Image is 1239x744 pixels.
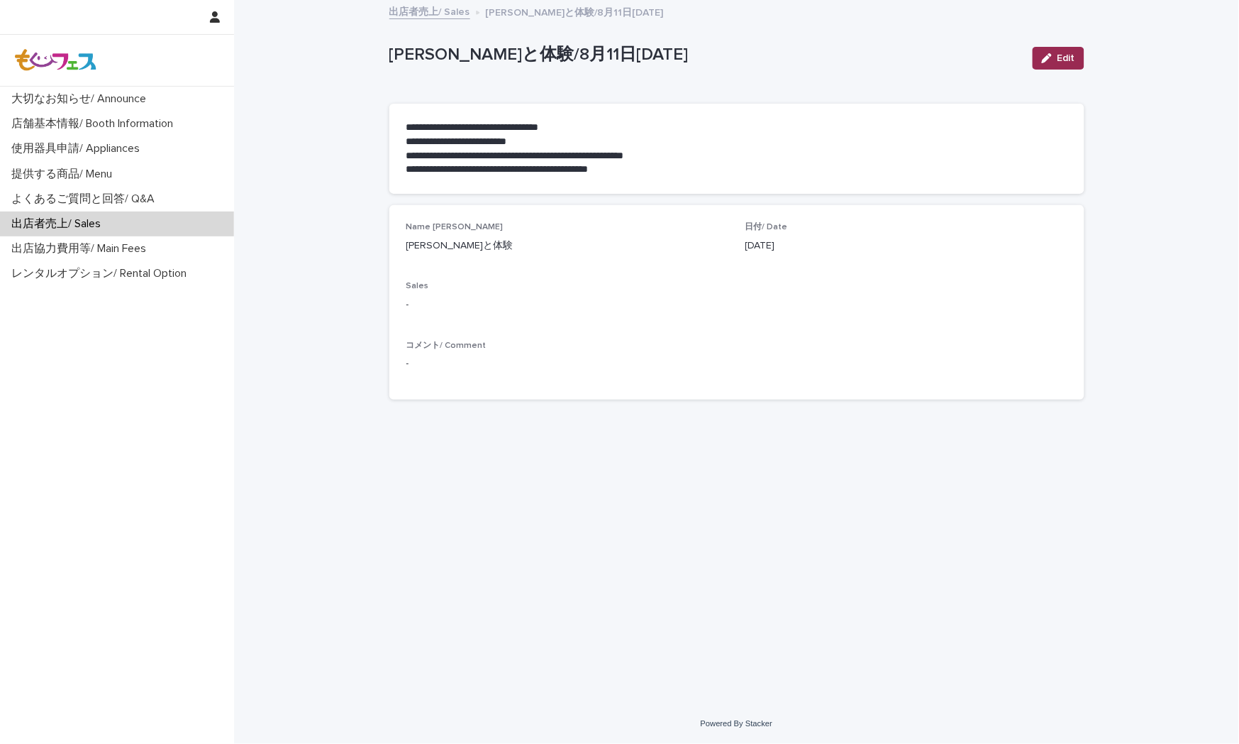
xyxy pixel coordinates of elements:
a: 出店者売上/ Sales [389,3,470,19]
p: 出店協力費用等/ Main Fees [6,242,157,256]
span: Edit [1057,53,1075,63]
span: 日付/ Date [745,223,788,231]
img: Z8gcrWHQVC4NX3Wf4olx [11,46,101,75]
p: [PERSON_NAME]と体験/8月11日[DATE] [389,45,1021,65]
button: Edit [1033,47,1084,70]
p: 出店者売上/ Sales [6,217,112,231]
p: 店舗基本情報/ Booth Information [6,117,184,131]
span: Sales [406,282,429,290]
p: 提供する商品/ Menu [6,168,123,181]
p: レンタルオプション/ Rental Option [6,267,198,280]
span: コメント/ Comment [406,341,487,350]
p: [PERSON_NAME]と体験/8月11日[DATE] [486,4,664,19]
p: - [406,297,728,312]
a: Powered By Stacker [701,719,772,728]
p: - [406,356,1067,371]
span: Name [PERSON_NAME] [406,223,504,231]
p: 使用器具申請/ Appliances [6,142,151,155]
p: よくあるご質問と回答/ Q&A [6,192,166,206]
p: [DATE] [745,239,1067,253]
p: 大切なお知らせ/ Announce [6,92,157,106]
p: [PERSON_NAME]と体験 [406,239,728,253]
